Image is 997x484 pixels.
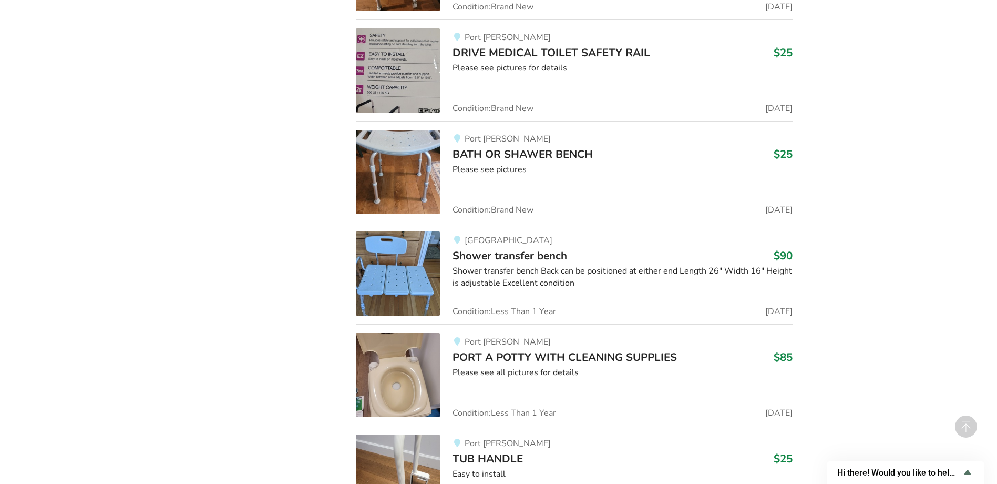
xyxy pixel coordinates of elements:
img: bathroom safety-bath or shawer bench [356,130,440,214]
span: Port [PERSON_NAME] [465,32,551,43]
img: bathroom safety-port a potty with cleaning supplies [356,333,440,417]
a: bathroom safety-bath or shawer bench Port [PERSON_NAME]BATH OR SHAWER BENCH$25Please see pictures... [356,121,793,223]
h3: $25 [774,147,793,161]
span: Hi there! Would you like to help us improve AssistList? [837,468,961,478]
span: [DATE] [765,409,793,417]
span: Condition: Less Than 1 Year [453,307,556,316]
span: Condition: Less Than 1 Year [453,409,556,417]
h3: $90 [774,249,793,263]
span: TUB HANDLE [453,451,523,466]
div: Please see all pictures for details [453,367,793,379]
h3: $25 [774,46,793,59]
img: bathroom safety-shower transfer bench [356,231,440,316]
span: DRIVE MEDICAL TOILET SAFETY RAIL [453,45,650,60]
div: Shower transfer bench Back can be positioned at either end Length 26" Width 16" Height is adjusta... [453,265,793,289]
span: Condition: Brand New [453,206,533,214]
span: [GEOGRAPHIC_DATA] [465,235,552,246]
button: Show survey - Hi there! Would you like to help us improve AssistList? [837,466,974,479]
span: BATH OR SHAWER BENCH [453,147,593,162]
h3: $25 [774,452,793,466]
span: [DATE] [765,307,793,316]
span: Shower transfer bench [453,248,567,263]
a: bathroom safety-shower transfer bench[GEOGRAPHIC_DATA]Shower transfer bench$90Shower transfer ben... [356,223,793,324]
a: bathroom safety-port a potty with cleaning suppliesPort [PERSON_NAME]PORT A POTTY WITH CLEANING S... [356,324,793,426]
span: Port [PERSON_NAME] [465,133,551,145]
div: Easy to install [453,468,793,480]
span: [DATE] [765,206,793,214]
span: [DATE] [765,104,793,113]
span: Port [PERSON_NAME] [465,336,551,348]
span: Port [PERSON_NAME] [465,438,551,449]
div: Please see pictures for details [453,62,793,74]
span: [DATE] [765,3,793,11]
span: Condition: Brand New [453,3,533,11]
img: bathroom safety-drive medical toilet safety rail [356,28,440,113]
span: PORT A POTTY WITH CLEANING SUPPLIES [453,350,677,365]
span: Condition: Brand New [453,104,533,113]
a: bathroom safety-drive medical toilet safety railPort [PERSON_NAME]DRIVE MEDICAL TOILET SAFETY RAI... [356,19,793,121]
div: Please see pictures [453,164,793,176]
h3: $85 [774,350,793,364]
